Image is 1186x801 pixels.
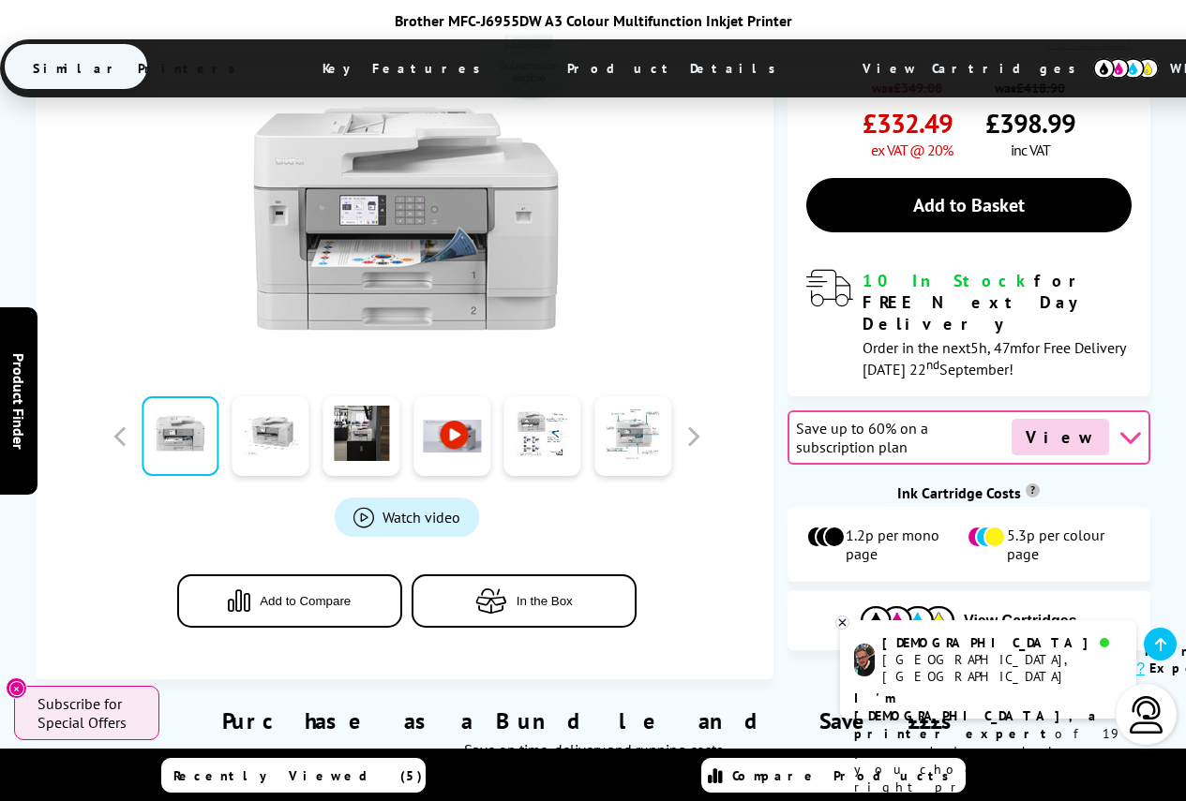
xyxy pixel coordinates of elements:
p: of 19 years! I can help you choose the right product [854,690,1122,796]
span: 10 In Stock [863,270,1034,291]
div: [GEOGRAPHIC_DATA], [GEOGRAPHIC_DATA] [882,651,1121,685]
span: Product Finder [9,352,28,449]
span: Save up to 60% on a subscription plan [796,419,1007,456]
img: chris-livechat.png [854,644,875,676]
span: Compare Products [732,767,959,784]
span: In the Box [517,593,573,607]
span: Similar Printers [5,46,274,91]
a: Recently Viewed (5) [161,758,426,793]
span: Recently Viewed (5) [173,767,423,784]
a: Product_All_Videos [335,497,479,536]
img: cmyk-icon.svg [1093,58,1159,79]
button: Close [6,677,27,699]
span: inc VAT [1011,141,1050,159]
span: Watch video [383,507,460,526]
span: 5.3p per colour page [1007,526,1132,563]
span: £332.49 [863,106,953,141]
span: 1.2p per mono page [846,526,967,563]
div: Ink Cartridge Costs [788,483,1150,502]
button: In the Box [412,573,637,627]
div: modal_delivery [806,270,1132,378]
span: £398.99 [985,106,1075,141]
button: View Cartridges [802,605,1136,636]
button: Add to Compare [177,573,402,627]
span: Subscribe for Special Offers [38,694,141,732]
span: Product Details [539,46,814,91]
img: Cartridges [861,606,954,635]
sup: Cost per page [1026,483,1040,497]
a: Compare Products [701,758,966,793]
a: Add to Basket [806,178,1132,232]
b: I'm [DEMOGRAPHIC_DATA], a printer expert [854,690,1102,742]
span: Add to Compare [260,593,351,607]
span: View Cartridges [834,44,1121,93]
span: Order in the next for Free Delivery [DATE] 22 September! [863,338,1125,378]
span: View Cartridges [964,613,1077,630]
div: Purchase as a Bundle and Save £££s [36,678,1150,768]
div: [DEMOGRAPHIC_DATA] [882,634,1121,651]
span: Key Features [294,46,518,91]
img: user-headset-light.svg [1128,696,1165,734]
sup: nd [926,356,939,373]
span: 5h, 47m [970,338,1022,357]
span: ex VAT @ 20% [871,141,953,159]
div: for FREE Next Day Delivery [863,270,1132,334]
div: Save on time, delivery and running costs [59,740,1127,759]
span: View [1012,419,1109,455]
